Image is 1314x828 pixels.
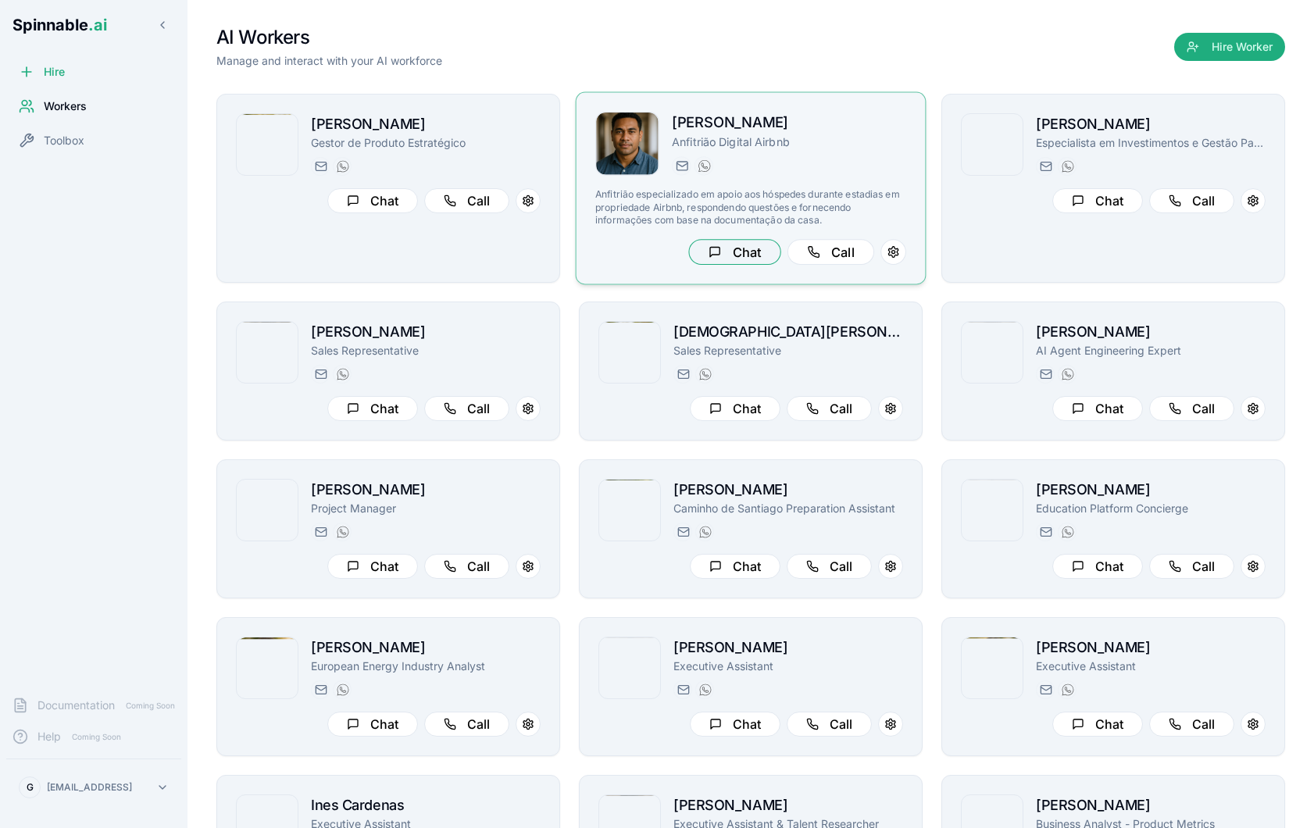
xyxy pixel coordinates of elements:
[44,133,84,148] span: Toolbox
[327,712,418,737] button: Chat
[690,712,780,737] button: Chat
[311,157,330,176] button: Send email to leo.petersen@getspinnable.ai
[88,16,107,34] span: .ai
[688,239,780,265] button: Chat
[311,343,541,359] p: Sales Representative
[12,772,175,803] button: G[EMAIL_ADDRESS]
[333,680,352,699] button: WhatsApp
[673,501,903,516] p: Caminho de Santiago Preparation Assistant
[424,396,509,421] button: Call
[1036,637,1266,658] h2: [PERSON_NAME]
[311,135,541,151] p: Gestor de Produto Estratégico
[311,365,330,384] button: Send email to fiona.anderson@getspinnable.ai
[695,365,714,384] button: WhatsApp
[333,365,352,384] button: WhatsApp
[673,794,903,816] h2: [PERSON_NAME]
[216,53,442,69] p: Manage and interact with your AI workforce
[1036,343,1266,359] p: AI Agent Engineering Expert
[1149,554,1234,579] button: Call
[599,480,660,541] img: Gloria Simon
[673,680,692,699] button: Send email to tariq.muller@getspinnable.ai
[673,321,903,343] h2: [DEMOGRAPHIC_DATA][PERSON_NAME]
[1036,680,1055,699] button: Send email to daisy.borgessmith@getspinnable.ai
[37,729,61,744] span: Help
[1062,683,1074,696] img: WhatsApp
[67,730,126,744] span: Coming Soon
[787,396,872,421] button: Call
[311,637,541,658] h2: [PERSON_NAME]
[424,188,509,213] button: Call
[1149,188,1234,213] button: Call
[694,156,713,175] button: WhatsApp
[1058,680,1077,699] button: WhatsApp
[121,698,180,713] span: Coming Soon
[672,156,691,175] button: Send email to joao.vai@getspinnable.ai
[596,112,659,175] img: João Vai
[1052,396,1143,421] button: Chat
[1174,33,1285,61] button: Hire Worker
[237,480,298,541] img: Brian Robinson
[695,523,714,541] button: WhatsApp
[787,554,872,579] button: Call
[1036,113,1266,135] h2: [PERSON_NAME]
[698,159,711,172] img: WhatsApp
[327,396,418,421] button: Chat
[1052,712,1143,737] button: Chat
[1062,160,1074,173] img: WhatsApp
[1058,157,1077,176] button: WhatsApp
[672,134,906,150] p: Anfitrião Digital Airbnb
[311,479,541,501] h2: [PERSON_NAME]
[424,712,509,737] button: Call
[311,113,541,135] h2: [PERSON_NAME]
[673,343,903,359] p: Sales Representative
[1036,135,1266,151] p: Especialista em Investimentos e Gestão Patrimonial
[12,16,107,34] span: Spinnable
[699,526,712,538] img: WhatsApp
[1149,396,1234,421] button: Call
[1036,365,1055,384] button: Send email to manuel.mehta@getspinnable.ai
[787,239,874,265] button: Call
[699,368,712,380] img: WhatsApp
[1036,321,1266,343] h2: [PERSON_NAME]
[672,112,906,134] h2: [PERSON_NAME]
[962,480,1023,541] img: Michael Taufa
[1036,501,1266,516] p: Education Platform Concierge
[1052,188,1143,213] button: Chat
[237,637,298,698] img: Daniela Anderson
[787,712,872,737] button: Call
[311,658,541,674] p: European Energy Industry Analyst
[1058,523,1077,541] button: WhatsApp
[1058,365,1077,384] button: WhatsApp
[673,658,903,674] p: Executive Assistant
[333,157,352,176] button: WhatsApp
[1062,526,1074,538] img: WhatsApp
[1052,554,1143,579] button: Chat
[1149,712,1234,737] button: Call
[337,160,349,173] img: WhatsApp
[673,365,692,384] button: Send email to christian.rodriguez@getspinnable.ai
[962,322,1023,383] img: Manuel Mehta
[337,526,349,538] img: WhatsApp
[424,554,509,579] button: Call
[595,188,906,227] p: Anfitrião especializado em apoio aos hóspedes durante estadias em propriedade Airbnb, respondendo...
[44,64,65,80] span: Hire
[673,479,903,501] h2: [PERSON_NAME]
[599,637,660,698] img: Tariq Muller
[1036,794,1266,816] h2: [PERSON_NAME]
[237,114,298,175] img: Leo Petersen
[333,523,352,541] button: WhatsApp
[47,781,132,794] p: [EMAIL_ADDRESS]
[37,698,115,713] span: Documentation
[311,523,330,541] button: Send email to brian.robinson@getspinnable.ai
[337,368,349,380] img: WhatsApp
[695,680,714,699] button: WhatsApp
[311,680,330,699] button: Send email to daniela.anderson@getspinnable.ai
[673,523,692,541] button: Send email to gloria.simon@getspinnable.ai
[962,114,1023,175] img: Paul Santos
[327,554,418,579] button: Chat
[673,637,903,658] h2: [PERSON_NAME]
[1036,523,1055,541] button: Send email to michael.taufa@getspinnable.ai
[311,321,541,343] h2: [PERSON_NAME]
[599,322,660,383] img: Christian Rodriguez
[1174,41,1285,56] a: Hire Worker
